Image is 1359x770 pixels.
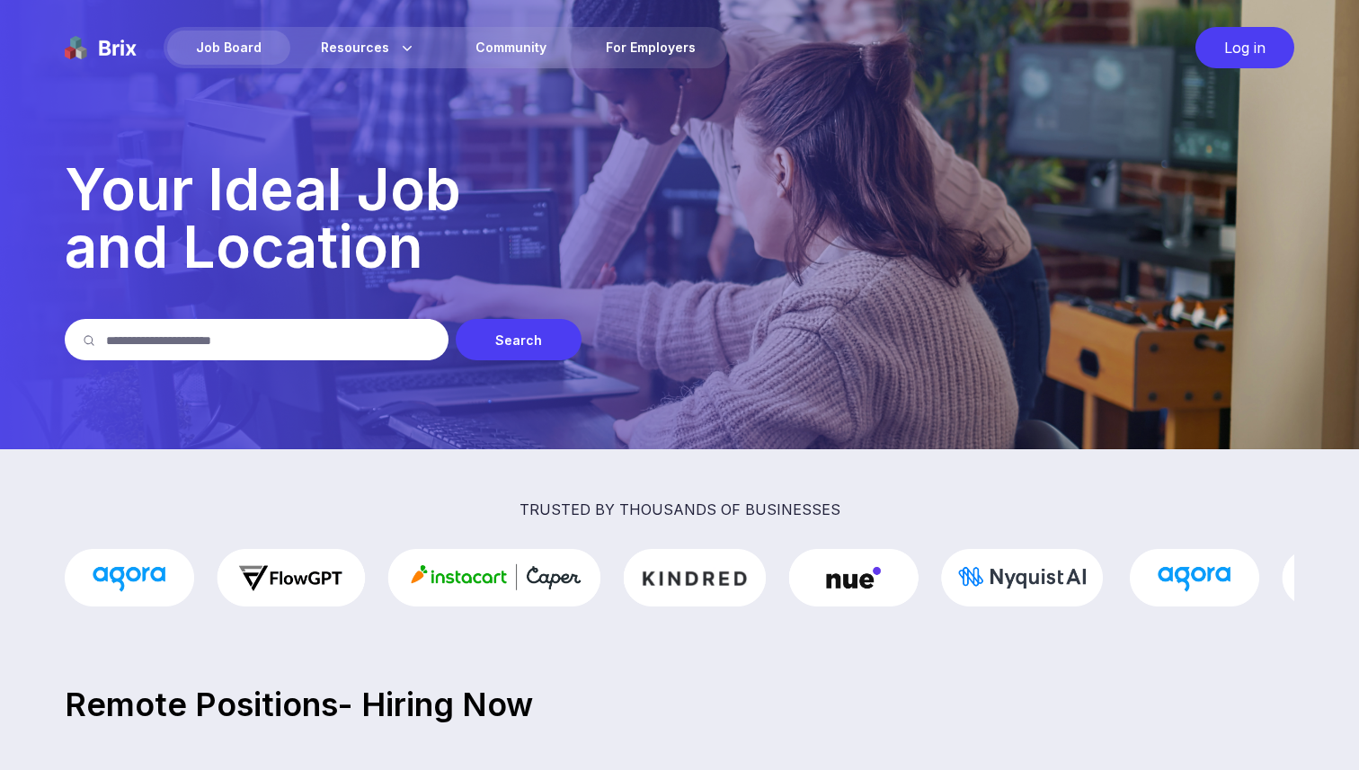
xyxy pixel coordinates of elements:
p: Your Ideal Job and Location [65,161,1294,276]
div: Log in [1195,27,1294,68]
div: Resources [292,31,445,65]
a: Log in [1186,27,1294,68]
a: For Employers [577,31,724,65]
a: Community [447,31,575,65]
div: Search [456,319,582,360]
div: Job Board [167,31,290,65]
